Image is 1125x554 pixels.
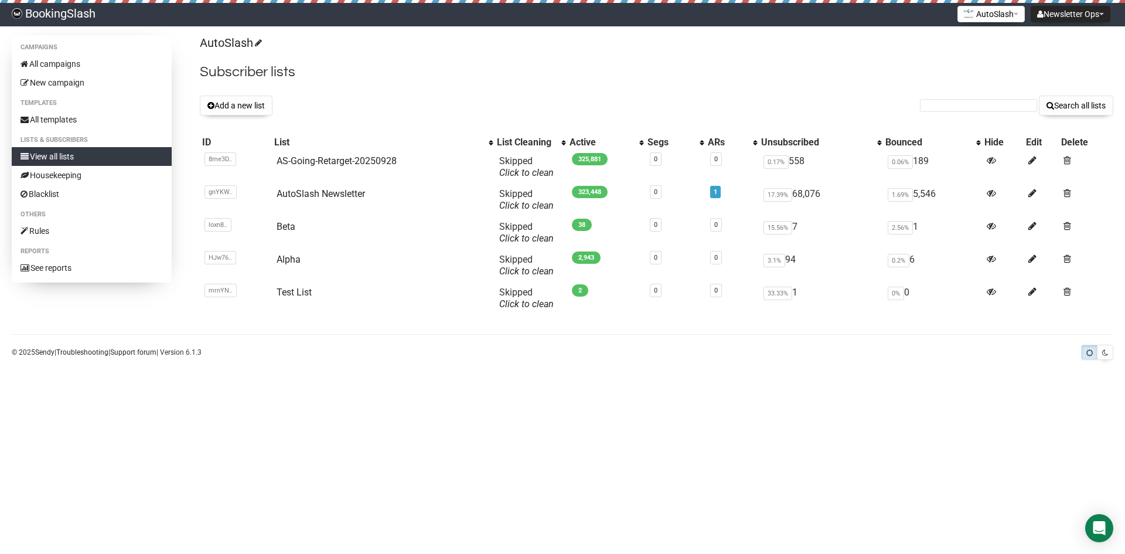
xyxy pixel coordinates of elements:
[708,137,747,148] div: ARs
[883,183,982,216] td: 5,546
[654,221,657,229] a: 0
[761,137,871,148] div: Unsubscribed
[12,55,172,73] a: All campaigns
[647,137,694,148] div: Segs
[1031,6,1110,22] button: Newsletter Ops
[12,110,172,129] a: All templates
[200,62,1113,83] h2: Subscriber lists
[274,137,483,148] div: List
[984,137,1021,148] div: Hide
[204,251,236,264] span: HJw76..
[12,73,172,92] a: New campaign
[645,134,705,151] th: Segs: No sort applied, activate to apply an ascending sort
[12,259,172,277] a: See reports
[714,254,718,261] a: 0
[572,284,588,297] span: 2
[277,155,397,166] a: AS-Going-Retarget-20250928
[883,216,982,249] td: 1
[572,186,608,198] span: 323,448
[964,9,973,18] img: 1.png
[883,249,982,282] td: 6
[204,185,237,199] span: gnYKW..
[570,137,633,148] div: Active
[12,40,172,55] li: Campaigns
[888,155,913,169] span: 0.06%
[885,137,970,148] div: Bounced
[1059,134,1113,151] th: Delete: No sort applied, sorting is disabled
[272,134,495,151] th: List: No sort applied, activate to apply an ascending sort
[888,221,913,234] span: 2.56%
[12,244,172,259] li: Reports
[204,152,236,166] span: 8me3D..
[763,188,792,202] span: 17.39%
[714,188,717,196] a: 1
[654,188,657,196] a: 0
[883,282,982,315] td: 0
[714,221,718,229] a: 0
[495,134,567,151] th: List Cleaning: No sort applied, activate to apply an ascending sort
[759,134,883,151] th: Unsubscribed: No sort applied, activate to apply an ascending sort
[499,233,554,244] a: Click to clean
[759,151,883,183] td: 558
[499,266,554,277] a: Click to clean
[277,188,365,199] a: AutoSlash Newsletter
[654,155,657,163] a: 0
[497,137,555,148] div: List Cleaning
[714,155,718,163] a: 0
[567,134,645,151] th: Active: No sort applied, activate to apply an ascending sort
[883,151,982,183] td: 189
[499,254,554,277] span: Skipped
[654,254,657,261] a: 0
[200,36,260,50] a: AutoSlash
[1039,96,1113,115] button: Search all lists
[204,218,231,232] span: loxn8..
[763,254,785,267] span: 3.1%
[759,249,883,282] td: 94
[12,185,172,203] a: Blacklist
[12,147,172,166] a: View all lists
[982,134,1024,151] th: Hide: No sort applied, sorting is disabled
[204,284,237,297] span: mrnYN..
[12,96,172,110] li: Templates
[12,208,172,222] li: Others
[499,287,554,310] span: Skipped
[12,133,172,147] li: Lists & subscribers
[277,221,295,232] a: Beta
[759,282,883,315] td: 1
[572,153,608,165] span: 325,881
[759,216,883,249] td: 7
[1061,137,1111,148] div: Delete
[1026,137,1056,148] div: Edit
[200,96,272,115] button: Add a new list
[499,155,554,178] span: Skipped
[499,298,554,310] a: Click to clean
[202,137,269,148] div: ID
[499,188,554,211] span: Skipped
[572,251,601,264] span: 2,943
[883,134,982,151] th: Bounced: No sort applied, activate to apply an ascending sort
[763,221,792,234] span: 15.56%
[499,200,554,211] a: Click to clean
[12,166,172,185] a: Housekeeping
[200,134,271,151] th: ID: No sort applied, sorting is disabled
[705,134,759,151] th: ARs: No sort applied, activate to apply an ascending sort
[12,222,172,240] a: Rules
[888,188,913,202] span: 1.69%
[12,8,22,19] img: 79e34ab682fc1f0327fad1ef1844de1c
[763,155,789,169] span: 0.17%
[499,167,554,178] a: Click to clean
[56,348,108,356] a: Troubleshooting
[714,287,718,294] a: 0
[888,287,904,300] span: 0%
[277,254,301,265] a: Alpha
[759,183,883,216] td: 68,076
[35,348,54,356] a: Sendy
[499,221,554,244] span: Skipped
[957,6,1025,22] button: AutoSlash
[1085,514,1113,542] div: Open Intercom Messenger
[888,254,909,267] span: 0.2%
[654,287,657,294] a: 0
[110,348,156,356] a: Support forum
[572,219,592,231] span: 38
[12,346,202,359] p: © 2025 | | | Version 6.1.3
